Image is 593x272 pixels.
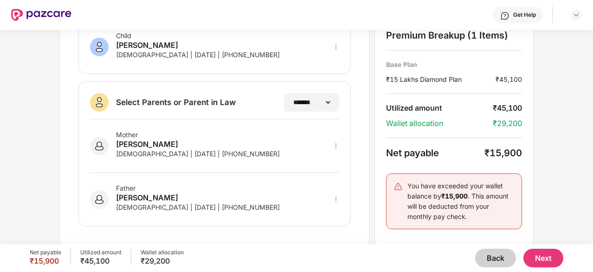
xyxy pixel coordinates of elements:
div: ₹45,100 [493,103,522,113]
div: Father [116,184,280,192]
button: Next [523,249,563,267]
div: [PERSON_NAME] [116,139,280,150]
div: Wallet allocation [386,119,493,128]
div: Mother [116,131,280,139]
img: svg+xml;base64,PHN2ZyB3aWR0aD0iNDAiIGhlaWdodD0iNDAiIHZpZXdCb3g9IjAgMCA0MCA0MCIgZmlsbD0ibm9uZSIgeG... [90,137,109,155]
div: Base Plan [386,60,522,69]
div: ₹45,100 [496,74,522,84]
div: [PERSON_NAME] [116,192,280,203]
span: more [333,143,339,149]
div: Premium Breakup (1 Items) [386,30,522,41]
img: svg+xml;base64,PHN2ZyBpZD0iSGVscC0zMngzMiIgeG1sbnM9Imh0dHA6Ly93d3cudzMub3JnLzIwMDAvc3ZnIiB3aWR0aD... [500,11,509,20]
div: [DEMOGRAPHIC_DATA] | [DATE] | [PHONE_NUMBER] [116,203,280,211]
div: [PERSON_NAME] [116,40,280,51]
div: ₹29,200 [141,256,184,265]
img: svg+xml;base64,PHN2ZyB3aWR0aD0iNDAiIGhlaWdodD0iNDAiIHZpZXdCb3g9IjAgMCA0MCA0MCIgZmlsbD0ibm9uZSIgeG... [90,190,109,209]
span: more [333,196,339,203]
div: Child [116,32,280,40]
div: Net payable [30,249,61,256]
img: svg+xml;base64,PHN2ZyBpZD0iRHJvcGRvd24tMzJ4MzIiIHhtbG5zPSJodHRwOi8vd3d3LnczLm9yZy8yMDAwL3N2ZyIgd2... [573,11,580,19]
span: more [333,44,339,50]
img: svg+xml;base64,PHN2ZyB3aWR0aD0iNDAiIGhlaWdodD0iNDAiIHZpZXdCb3g9IjAgMCA0MCA0MCIgZmlsbD0ibm9uZSIgeG... [90,93,109,112]
img: New Pazcare Logo [11,9,71,21]
div: ₹15,900 [484,147,522,159]
div: ₹15,900 [30,256,61,265]
button: Back [475,249,516,267]
div: ₹15 Lakhs Diamond Plan [386,74,496,84]
div: You have exceeded your wallet balance by . This amount will be deducted from your monthly pay check. [407,181,515,222]
div: [DEMOGRAPHIC_DATA] | [DATE] | [PHONE_NUMBER] [116,150,280,158]
div: Get Help [513,11,536,19]
div: Net payable [386,147,484,159]
div: ₹29,200 [493,119,522,128]
div: Wallet allocation [141,249,184,256]
div: ₹45,100 [80,256,122,265]
div: Utilized amount [80,249,122,256]
img: svg+xml;base64,PHN2ZyB3aWR0aD0iNDAiIGhlaWdodD0iNDAiIHZpZXdCb3g9IjAgMCA0MCA0MCIgZmlsbD0ibm9uZSIgeG... [90,38,109,56]
div: Select Parents or Parent in Law [116,97,236,107]
div: [DEMOGRAPHIC_DATA] | [DATE] | [PHONE_NUMBER] [116,51,280,59]
div: Utilized amount [386,103,493,113]
img: svg+xml;base64,PHN2ZyB4bWxucz0iaHR0cDovL3d3dy53My5vcmcvMjAwMC9zdmciIHdpZHRoPSIyNCIgaGVpZ2h0PSIyNC... [393,182,403,191]
b: ₹15,900 [441,192,468,200]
